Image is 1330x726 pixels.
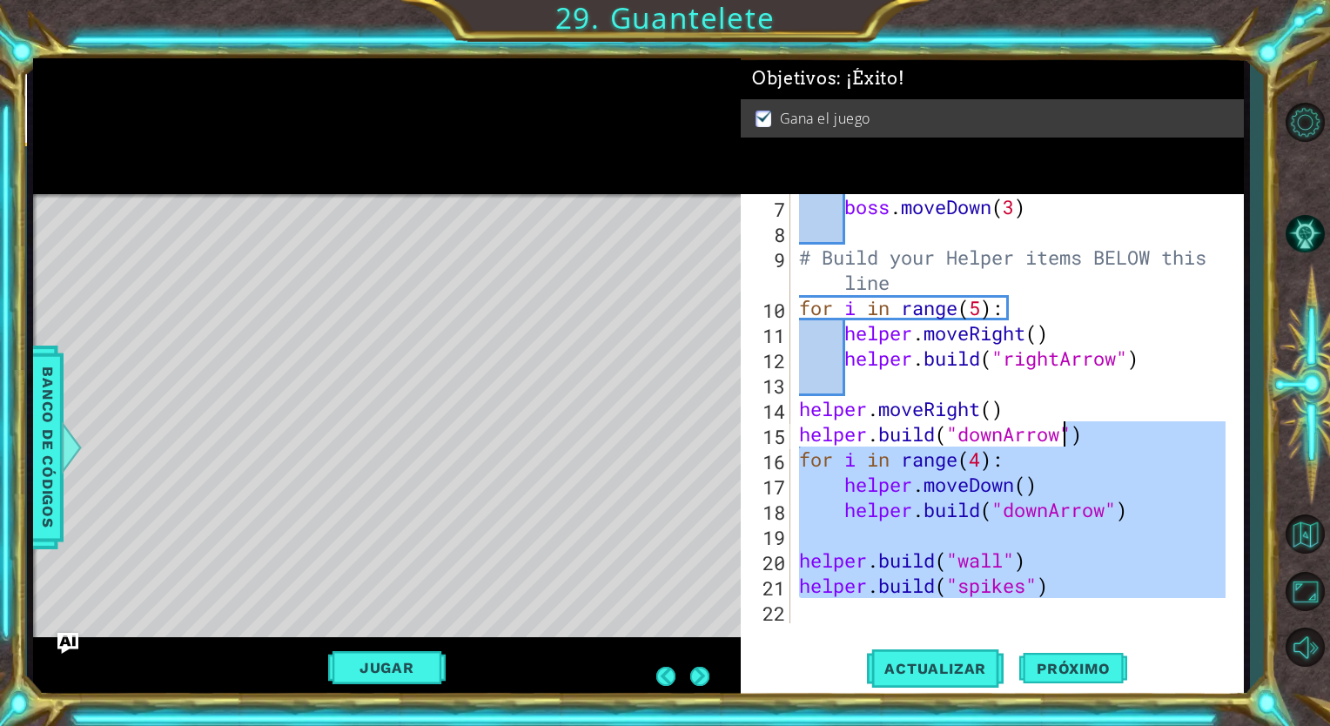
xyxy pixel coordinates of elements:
[34,358,62,538] span: Banco de códigos
[744,500,790,525] div: 18
[744,449,790,474] div: 16
[744,424,790,449] div: 15
[744,348,790,373] div: 12
[1280,509,1330,560] button: Volver al mapa
[744,298,790,323] div: 10
[867,660,1004,677] span: Actualizar
[744,222,790,247] div: 8
[744,247,790,298] div: 9
[328,651,446,684] button: Jugar
[656,667,690,686] button: Back
[57,633,78,654] button: Ask AI
[1280,97,1330,147] button: Opciones de nivel
[744,323,790,348] div: 11
[1280,622,1330,673] button: Sonido apagado
[744,197,790,222] div: 7
[744,474,790,500] div: 17
[744,550,790,575] div: 20
[744,575,790,601] div: 21
[1280,507,1330,564] a: Volver al mapa
[744,525,790,550] div: 19
[1280,208,1330,259] button: Pista IA
[744,399,790,424] div: 14
[756,109,773,123] img: Check mark for checkbox
[1280,567,1330,617] button: Maximizar navegador
[836,68,904,89] span: : ¡Éxito!
[1019,643,1127,694] button: Próximo
[752,68,904,90] span: Objetivos
[1019,660,1127,677] span: Próximo
[780,109,870,128] p: Gana el juego
[690,667,709,686] button: Next
[33,194,837,707] div: Level Map
[867,643,1004,694] button: Actualizar
[744,373,790,399] div: 13
[744,601,790,626] div: 22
